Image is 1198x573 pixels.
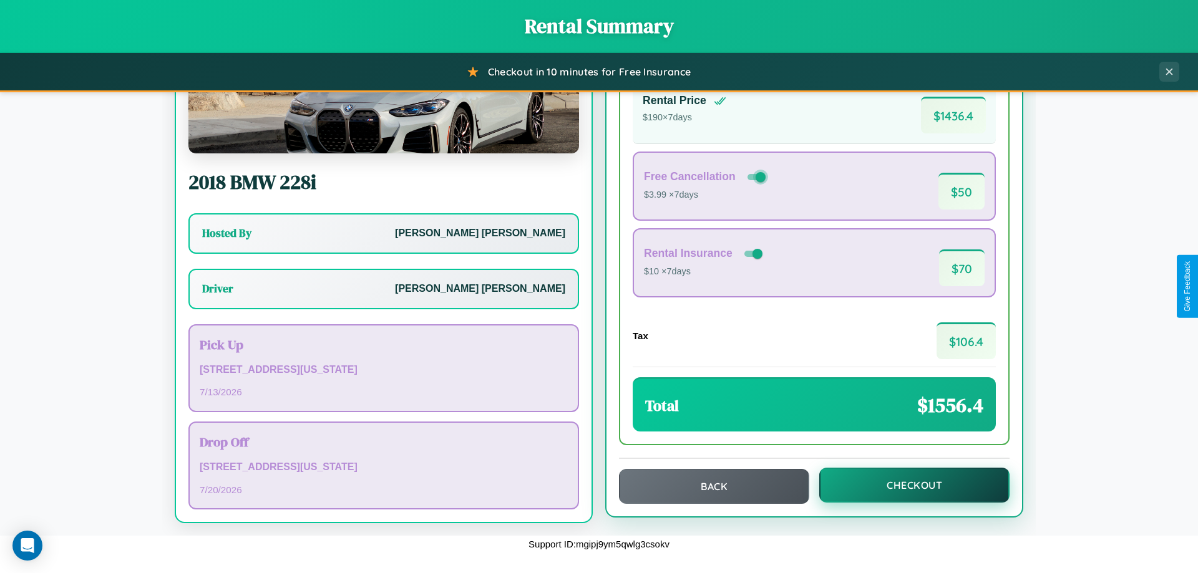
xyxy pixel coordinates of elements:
h3: Drop Off [200,433,568,451]
h3: Hosted By [202,226,251,241]
p: 7 / 13 / 2026 [200,383,568,400]
h1: Rental Summary [12,12,1186,40]
h4: Free Cancellation [644,170,736,183]
p: [PERSON_NAME] [PERSON_NAME] [395,280,565,298]
span: $ 106.4 [937,322,996,359]
button: Back [619,469,809,504]
p: 7 / 20 / 2026 [200,481,568,498]
h2: 2018 BMW 228i [188,168,579,196]
p: Support ID: mgipj9ym5qwlg3csokv [528,536,670,552]
p: $ 190 × 7 days [643,110,726,126]
button: Checkout [819,468,1010,503]
p: $3.99 × 7 days [644,187,768,203]
span: Checkout in 10 minutes for Free Insurance [488,65,691,78]
h4: Rental Insurance [644,247,733,260]
h3: Total [645,395,679,416]
div: Open Intercom Messenger [12,531,42,561]
h3: Driver [202,281,233,296]
p: [STREET_ADDRESS][US_STATE] [200,361,568,379]
p: [PERSON_NAME] [PERSON_NAME] [395,224,565,243]
h4: Tax [633,330,648,341]
span: $ 70 [939,249,985,286]
span: $ 1436.4 [921,97,986,133]
div: Give Feedback [1183,261,1192,312]
h3: Pick Up [200,335,568,354]
p: $10 × 7 days [644,264,765,280]
p: [STREET_ADDRESS][US_STATE] [200,458,568,476]
span: $ 50 [938,173,985,209]
span: $ 1556.4 [917,392,983,419]
h4: Rental Price [643,94,706,107]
